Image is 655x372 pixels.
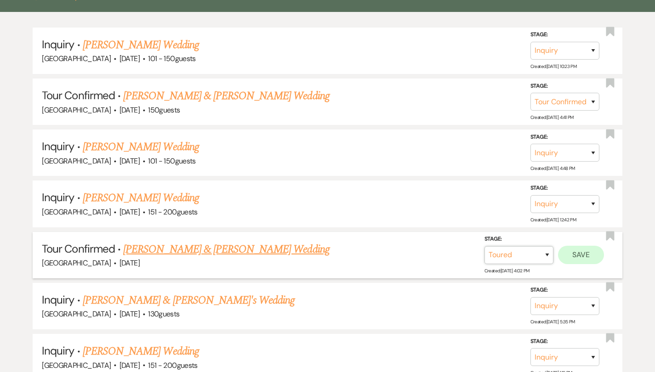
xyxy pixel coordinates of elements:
[83,343,199,360] a: [PERSON_NAME] Wedding
[530,183,599,193] label: Stage:
[484,234,553,244] label: Stage:
[530,30,599,40] label: Stage:
[120,207,140,217] span: [DATE]
[83,292,295,309] a: [PERSON_NAME] & [PERSON_NAME]'s Wedding
[42,156,111,166] span: [GEOGRAPHIC_DATA]
[120,258,140,268] span: [DATE]
[120,105,140,115] span: [DATE]
[83,190,199,206] a: [PERSON_NAME] Wedding
[530,285,599,295] label: Stage:
[42,207,111,217] span: [GEOGRAPHIC_DATA]
[530,165,575,171] span: Created: [DATE] 4:48 PM
[123,241,329,258] a: [PERSON_NAME] & [PERSON_NAME] Wedding
[530,63,576,69] span: Created: [DATE] 10:23 PM
[42,37,74,51] span: Inquiry
[120,156,140,166] span: [DATE]
[42,361,111,370] span: [GEOGRAPHIC_DATA]
[530,336,599,346] label: Stage:
[484,268,530,274] span: Created: [DATE] 4:02 PM
[148,309,179,319] span: 130 guests
[42,190,74,204] span: Inquiry
[42,54,111,63] span: [GEOGRAPHIC_DATA]
[530,114,574,120] span: Created: [DATE] 4:41 PM
[148,207,197,217] span: 151 - 200 guests
[530,81,599,91] label: Stage:
[120,309,140,319] span: [DATE]
[148,105,180,115] span: 150 guests
[83,37,199,53] a: [PERSON_NAME] Wedding
[148,361,197,370] span: 151 - 200 guests
[530,216,576,222] span: Created: [DATE] 12:42 PM
[42,105,111,115] span: [GEOGRAPHIC_DATA]
[42,293,74,307] span: Inquiry
[42,88,115,102] span: Tour Confirmed
[120,54,140,63] span: [DATE]
[148,54,195,63] span: 101 - 150 guests
[42,258,111,268] span: [GEOGRAPHIC_DATA]
[83,139,199,155] a: [PERSON_NAME] Wedding
[42,344,74,358] span: Inquiry
[42,309,111,319] span: [GEOGRAPHIC_DATA]
[120,361,140,370] span: [DATE]
[42,139,74,153] span: Inquiry
[123,88,329,104] a: [PERSON_NAME] & [PERSON_NAME] Wedding
[42,242,115,256] span: Tour Confirmed
[148,156,195,166] span: 101 - 150 guests
[558,246,604,264] button: Save
[530,319,575,325] span: Created: [DATE] 5:35 PM
[530,132,599,142] label: Stage:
